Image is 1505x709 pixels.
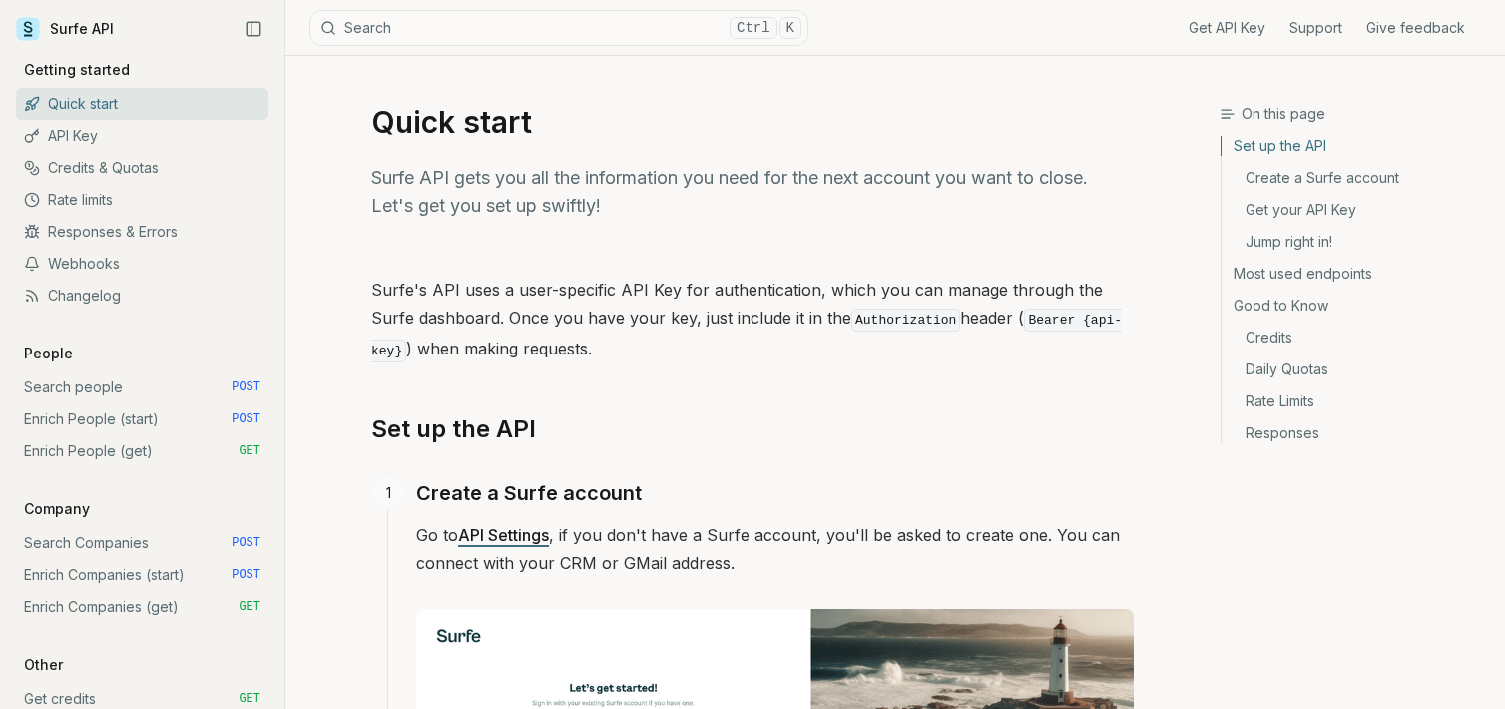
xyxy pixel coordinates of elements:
[309,10,808,46] button: SearchCtrlK
[1222,226,1489,258] a: Jump right in!
[16,216,268,248] a: Responses & Errors
[16,120,268,152] a: API Key
[1366,18,1465,38] a: Give feedback
[232,379,260,395] span: POST
[371,164,1134,220] p: Surfe API gets you all the information you need for the next account you want to close. Let's get...
[16,435,268,467] a: Enrich People (get) GET
[16,499,98,519] p: Company
[1222,194,1489,226] a: Get your API Key
[1222,417,1489,443] a: Responses
[232,535,260,551] span: POST
[1222,322,1489,354] a: Credits
[16,344,81,363] p: People
[239,691,260,707] span: GET
[1222,385,1489,417] a: Rate Limits
[16,184,268,216] a: Rate limits
[16,371,268,403] a: Search people POST
[1289,18,1342,38] a: Support
[416,521,1134,577] p: Go to , if you don't have a Surfe account, you'll be asked to create one. You can connect with yo...
[1222,136,1489,162] a: Set up the API
[16,14,114,44] a: Surfe API
[16,248,268,280] a: Webhooks
[239,14,268,44] button: Collapse Sidebar
[232,567,260,583] span: POST
[16,527,268,559] a: Search Companies POST
[16,655,71,675] p: Other
[239,599,260,615] span: GET
[371,104,1134,140] h1: Quick start
[1222,162,1489,194] a: Create a Surfe account
[232,411,260,427] span: POST
[371,413,536,445] a: Set up the API
[416,477,642,509] a: Create a Surfe account
[458,525,549,545] a: API Settings
[1222,354,1489,385] a: Daily Quotas
[1222,290,1489,322] a: Good to Know
[16,152,268,184] a: Credits & Quotas
[16,403,268,435] a: Enrich People (start) POST
[371,276,1134,365] p: Surfe's API uses a user-specific API Key for authentication, which you can manage through the Sur...
[16,280,268,312] a: Changelog
[851,309,960,332] code: Authorization
[16,60,138,80] p: Getting started
[1222,258,1489,290] a: Most used endpoints
[16,559,268,591] a: Enrich Companies (start) POST
[16,88,268,120] a: Quick start
[779,17,801,39] kbd: K
[730,17,777,39] kbd: Ctrl
[239,443,260,459] span: GET
[1189,18,1265,38] a: Get API Key
[1220,104,1489,124] h3: On this page
[16,591,268,623] a: Enrich Companies (get) GET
